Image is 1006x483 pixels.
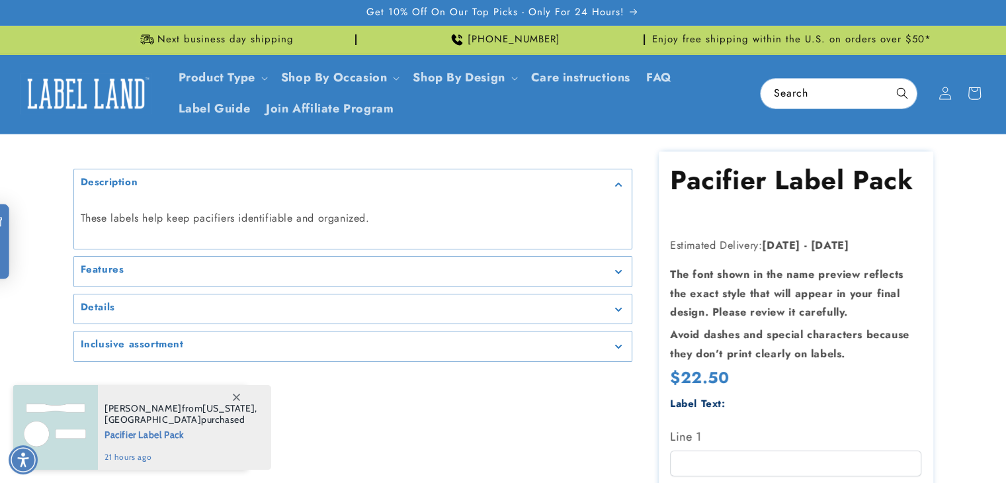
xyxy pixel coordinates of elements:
[670,426,921,447] label: Line 1
[413,69,505,86] a: Shop By Design
[405,62,523,93] summary: Shop By Design
[281,70,388,85] span: Shop By Occasion
[670,267,903,320] strong: The font shown in the name preview reflects the exact style that will appear in your final design...
[171,93,259,124] a: Label Guide
[652,33,931,46] span: Enjoy free shipping within the U.S. on orders over $50*
[81,301,115,314] h2: Details
[74,257,632,286] summary: Features
[638,62,680,93] a: FAQ
[266,101,394,116] span: Join Affiliate Program
[179,69,255,86] a: Product Type
[81,176,138,189] h2: Description
[362,26,645,54] div: Announcement
[888,79,917,108] button: Search
[874,426,993,470] iframe: Gorgias live chat messenger
[650,26,933,54] div: Announcement
[9,445,38,474] div: Accessibility Menu
[804,238,808,253] strong: -
[74,331,632,361] summary: Inclusive assortment
[531,70,630,85] span: Care instructions
[81,338,184,351] h2: Inclusive assortment
[762,238,800,253] strong: [DATE]
[366,6,624,19] span: Get 10% Off On Our Top Picks - Only For 24 Hours!
[157,33,294,46] span: Next business day shipping
[171,62,273,93] summary: Product Type
[73,152,632,362] media-gallery: Gallery Viewer
[670,163,921,197] h1: Pacifier Label Pack
[105,414,201,425] span: [GEOGRAPHIC_DATA]
[670,396,726,411] label: Label Text:
[670,367,730,388] span: $22.50
[20,73,152,114] img: Label Land
[811,238,849,253] strong: [DATE]
[468,33,560,46] span: [PHONE_NUMBER]
[73,26,356,54] div: Announcement
[74,294,632,324] summary: Details
[646,70,672,85] span: FAQ
[15,68,157,119] a: Label Land
[105,403,257,425] span: from , purchased
[670,236,921,255] p: Estimated Delivery:
[202,402,255,414] span: [US_STATE]
[74,169,632,199] summary: Description
[179,101,251,116] span: Label Guide
[105,425,257,442] span: Pacifier Label Pack
[105,402,182,414] span: [PERSON_NAME]
[81,263,124,277] h2: Features
[105,451,257,463] span: 21 hours ago
[523,62,638,93] a: Care instructions
[81,209,625,228] p: These labels help keep pacifiers identifiable and organized.
[670,327,909,361] strong: Avoid dashes and special characters because they don’t print clearly on labels.
[258,93,401,124] a: Join Affiliate Program
[273,62,405,93] summary: Shop By Occasion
